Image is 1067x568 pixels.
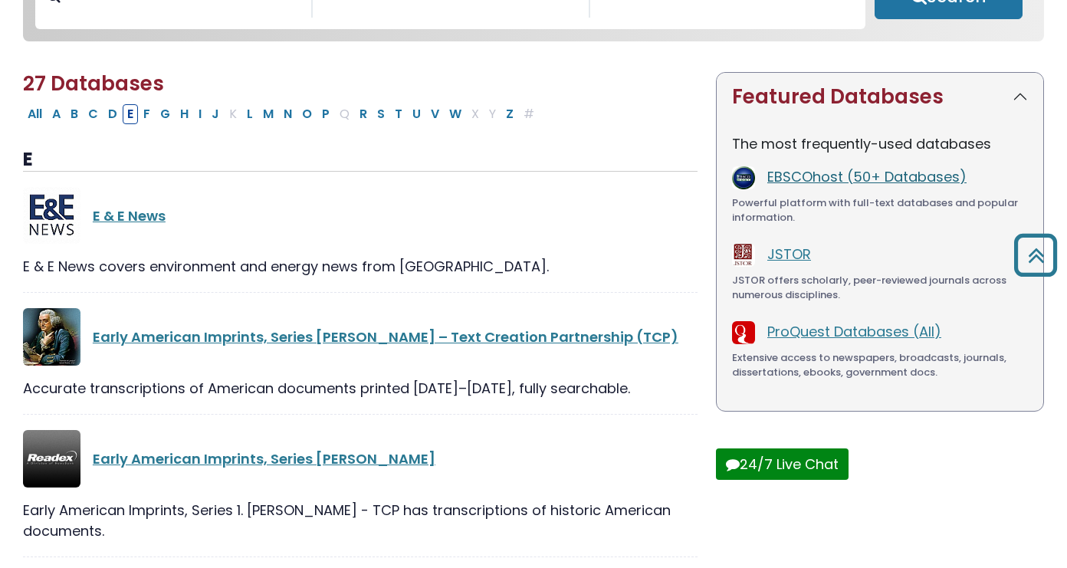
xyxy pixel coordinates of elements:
button: Filter Results H [176,104,193,124]
button: Filter Results F [139,104,155,124]
button: Filter Results V [426,104,444,124]
a: Early American Imprints, Series [PERSON_NAME] – Text Creation Partnership (TCP) [93,327,678,346]
button: Filter Results E [123,104,138,124]
button: Filter Results N [279,104,297,124]
button: Filter Results Z [501,104,518,124]
div: Extensive access to newspapers, broadcasts, journals, dissertations, ebooks, government docs. [732,350,1028,380]
p: The most frequently-used databases [732,133,1028,154]
span: 27 Databases [23,70,164,97]
div: Accurate transcriptions of American documents printed [DATE]–[DATE], fully searchable. [23,378,698,399]
button: 24/7 Live Chat [716,448,849,480]
a: Early American Imprints, Series [PERSON_NAME] [93,449,435,468]
button: Filter Results O [297,104,317,124]
button: Filter Results R [355,104,372,124]
button: All [23,104,47,124]
button: Filter Results D [103,104,122,124]
a: E & E News [93,206,166,225]
div: E & E News covers environment and energy news from [GEOGRAPHIC_DATA]. [23,256,698,277]
button: Featured Databases [717,73,1043,121]
button: Filter Results C [84,104,103,124]
button: Filter Results P [317,104,334,124]
button: Filter Results T [390,104,407,124]
a: Back to Top [1008,241,1063,269]
a: JSTOR [767,245,811,264]
button: Filter Results W [445,104,466,124]
a: ProQuest Databases (All) [767,322,941,341]
button: Filter Results I [194,104,206,124]
button: Filter Results A [48,104,65,124]
button: Filter Results G [156,104,175,124]
div: Alpha-list to filter by first letter of database name [23,103,540,123]
button: Filter Results J [207,104,224,124]
div: JSTOR offers scholarly, peer-reviewed journals across numerous disciplines. [732,273,1028,303]
div: Powerful platform with full-text databases and popular information. [732,195,1028,225]
button: Filter Results U [408,104,425,124]
h3: E [23,149,698,172]
a: EBSCOhost (50+ Databases) [767,167,967,186]
button: Filter Results M [258,104,278,124]
div: Early American Imprints, Series 1. [PERSON_NAME] - TCP has transcriptions of historic American do... [23,500,698,541]
button: Filter Results L [242,104,258,124]
button: Filter Results B [66,104,83,124]
button: Filter Results S [373,104,389,124]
